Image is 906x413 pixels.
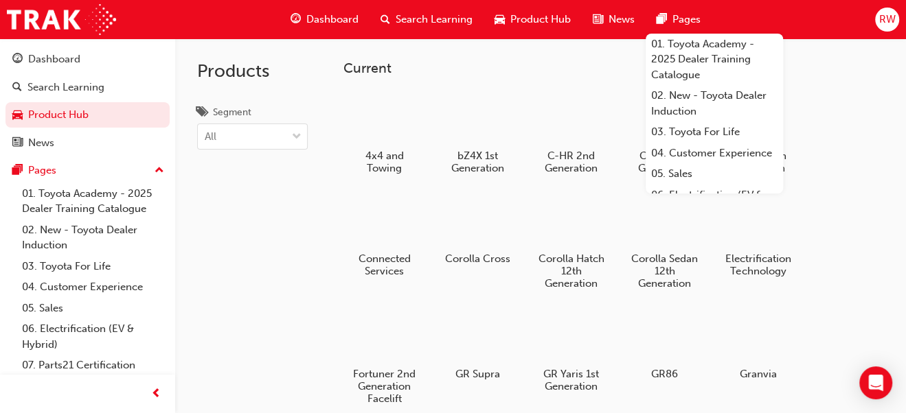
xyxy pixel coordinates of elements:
[609,12,635,27] span: News
[396,12,473,27] span: Search Learning
[582,5,646,34] a: news-iconNews
[5,158,170,183] button: Pages
[28,135,54,151] div: News
[16,183,170,220] a: 01. Toyota Academy - 2025 Dealer Training Catalogue
[28,163,56,178] div: Pages
[442,368,514,380] h5: GR Supra
[348,252,420,277] h5: Connected Services
[437,190,519,270] a: Corolla Cross
[628,252,701,290] h5: Corolla Sedan 12th Generation
[381,11,390,28] span: search-icon
[205,129,216,145] div: All
[5,130,170,156] a: News
[442,150,514,174] h5: bZ4X 1st Generation
[291,11,301,28] span: guage-icon
[28,51,80,67] div: Dashboard
[16,355,170,376] a: 07. Parts21 Certification
[879,12,895,27] span: RW
[12,54,23,66] span: guage-icon
[624,87,706,179] a: Camry 9th Generation
[12,109,23,121] span: car-icon
[875,8,899,32] button: RW
[343,60,884,76] h3: Current
[12,165,23,177] span: pages-icon
[495,11,505,28] span: car-icon
[530,190,613,294] a: Corolla Hatch 12th Generation
[370,5,484,34] a: search-iconSearch Learning
[530,305,613,397] a: GR Yaris 1st Generation
[437,305,519,385] a: GR Supra
[535,150,607,174] h5: C-HR 2nd Generation
[530,87,613,179] a: C-HR 2nd Generation
[343,305,426,410] a: Fortuner 2nd Generation Facelift
[197,107,207,119] span: tags-icon
[306,12,359,27] span: Dashboard
[213,106,251,119] div: Segment
[5,47,170,72] a: Dashboard
[437,87,519,179] a: bZ4X 1st Generation
[646,85,783,121] a: 02. New - Toyota Dealer Induction
[5,44,170,158] button: DashboardSearch LearningProduct HubNews
[197,60,308,82] h2: Products
[859,366,892,399] div: Open Intercom Messenger
[657,11,667,28] span: pages-icon
[16,256,170,277] a: 03. Toyota For Life
[155,162,164,180] span: up-icon
[12,137,23,150] span: news-icon
[5,75,170,100] a: Search Learning
[510,12,571,27] span: Product Hub
[16,220,170,256] a: 02. New - Toyota Dealer Induction
[16,298,170,319] a: 05. Sales
[646,185,783,221] a: 06. Electrification (EV & Hybrid)
[27,80,104,95] div: Search Learning
[12,82,22,94] span: search-icon
[672,12,701,27] span: Pages
[16,318,170,355] a: 06. Electrification (EV & Hybrid)
[624,190,706,294] a: Corolla Sedan 12th Generation
[280,5,370,34] a: guage-iconDashboard
[535,252,607,290] h5: Corolla Hatch 12th Generation
[343,190,426,282] a: Connected Services
[5,102,170,128] a: Product Hub
[722,252,794,277] h5: Electrification Technology
[646,5,712,34] a: pages-iconPages
[646,121,783,143] a: 03. Toyota For Life
[7,4,116,35] img: Trak
[292,128,302,146] span: down-icon
[722,368,794,380] h5: Granvia
[593,11,603,28] span: news-icon
[343,87,426,179] a: 4x4 and Towing
[535,368,607,392] h5: GR Yaris 1st Generation
[151,386,161,403] span: prev-icon
[348,368,420,405] h5: Fortuner 2nd Generation Facelift
[646,143,783,164] a: 04. Customer Experience
[484,5,582,34] a: car-iconProduct Hub
[628,150,701,174] h5: Camry 9th Generation
[646,34,783,86] a: 01. Toyota Academy - 2025 Dealer Training Catalogue
[16,276,170,298] a: 04. Customer Experience
[646,163,783,185] a: 05. Sales
[442,252,514,265] h5: Corolla Cross
[624,305,706,385] a: GR86
[717,190,800,282] a: Electrification Technology
[628,368,701,380] h5: GR86
[717,305,800,385] a: Granvia
[348,150,420,174] h5: 4x4 and Towing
